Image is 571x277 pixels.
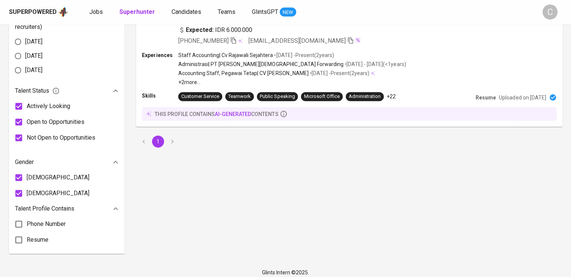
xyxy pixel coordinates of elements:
div: Talent Profile Contains [15,201,119,216]
span: [DATE] [25,66,42,75]
p: this profile contains contents [154,110,278,117]
span: [PHONE_NUMBER] [178,37,229,44]
span: [EMAIL_ADDRESS][DOMAIN_NAME] [249,37,346,44]
a: Superpoweredapp logo [9,6,68,18]
div: Public Speaking [260,93,295,100]
span: [DATE] [25,37,42,46]
b: Expected: [186,25,214,34]
span: Not Open to Opportunities [27,133,95,142]
p: • [DATE] - Present ( 2 years ) [273,51,334,59]
span: Actively Looking [27,102,70,111]
img: app logo [58,6,68,18]
span: Jobs [89,8,103,15]
p: • [DATE] - [DATE] ( <1 years ) [344,60,406,68]
p: +22 [387,93,396,100]
a: GlintsGPT NEW [252,8,296,17]
span: NEW [280,9,296,16]
span: [DEMOGRAPHIC_DATA] [27,173,89,182]
div: Talent Status [15,83,119,98]
p: Administrasi | PT [PERSON_NAME][DEMOGRAPHIC_DATA] Forwarding [178,60,344,68]
div: IDR 6.000.000 [178,25,253,34]
span: GlintsGPT [252,8,278,15]
p: +2 more ... [178,78,406,86]
a: Teams [218,8,237,17]
div: Teamwork [228,93,251,100]
p: Accounting Staff, Pegawai Tetap | CV [PERSON_NAME] [178,69,309,77]
span: [DATE] [25,51,42,60]
span: Candidates [172,8,201,15]
p: Uploaded on [DATE] [499,93,546,101]
div: Microsoft Office [304,93,340,100]
p: Skills [142,92,178,99]
button: page 1 [152,135,164,148]
p: Staff Accounting | Cv Rajawali Sejahtera [178,51,273,59]
div: Administration [349,93,381,100]
span: AI-generated [215,111,251,117]
span: Teams [218,8,235,15]
img: magic_wand.svg [355,37,361,43]
span: Phone Number [27,220,66,229]
p: Experiences [142,51,178,59]
span: Talent Status [15,86,60,95]
div: Gender [15,155,119,170]
nav: pagination navigation [137,135,179,148]
b: Superhunter [119,8,155,15]
span: Open to Opportunities [27,117,84,126]
span: [DEMOGRAPHIC_DATA] [27,189,89,198]
p: Talent Profile Contains [15,204,74,213]
span: Resume [27,235,48,244]
a: Superhunter [119,8,157,17]
p: Resume [476,93,496,101]
div: C [542,5,557,20]
div: Superpowered [9,8,57,17]
p: • [DATE] - Present ( 2 years ) [309,69,369,77]
div: Customer Service [181,93,219,100]
a: Jobs [89,8,104,17]
a: Candidates [172,8,203,17]
p: Gender [15,158,34,167]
